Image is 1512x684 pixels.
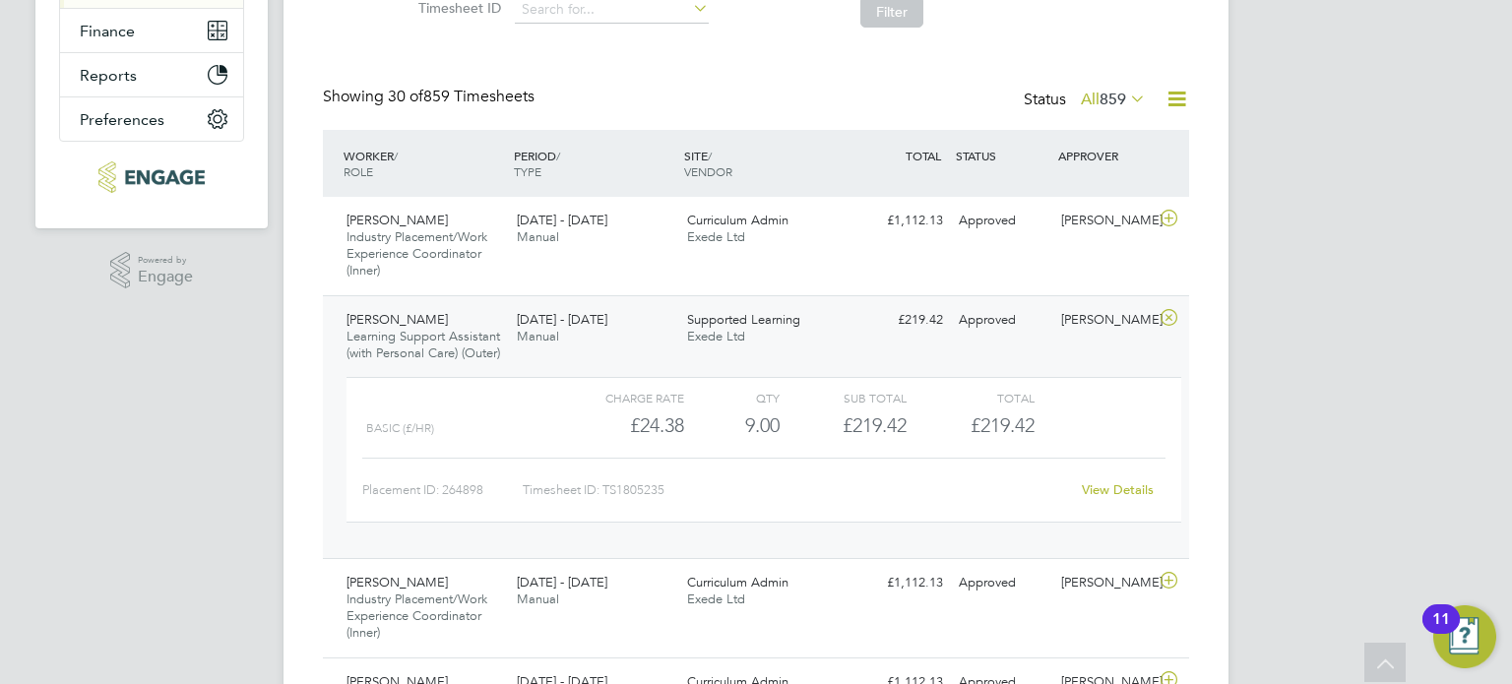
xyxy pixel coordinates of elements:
div: £219.42 [849,304,951,337]
span: Manual [517,591,559,607]
div: Placement ID: 264898 [362,474,523,506]
div: Total [907,386,1034,409]
img: xede-logo-retina.png [98,161,204,193]
span: [DATE] - [DATE] [517,574,607,591]
div: Approved [951,205,1053,237]
div: £219.42 [780,409,907,442]
span: Powered by [138,252,193,269]
span: £219.42 [971,413,1035,437]
div: APPROVER [1053,138,1156,173]
span: Exede Ltd [687,328,745,344]
span: ROLE [344,163,373,179]
button: Finance [60,9,243,52]
span: 859 Timesheets [388,87,535,106]
span: Manual [517,228,559,245]
div: Showing [323,87,538,107]
div: Approved [951,567,1053,599]
span: / [708,148,712,163]
span: Learning Support Assistant (with Personal Care) (Outer) [346,328,500,361]
div: £1,112.13 [849,567,951,599]
span: Supported Learning [687,311,800,328]
div: Timesheet ID: TS1805235 [523,474,1069,506]
div: [PERSON_NAME] [1053,205,1156,237]
span: [PERSON_NAME] [346,311,448,328]
span: Finance [80,22,135,40]
span: Exede Ltd [687,228,745,245]
div: [PERSON_NAME] [1053,567,1156,599]
span: 30 of [388,87,423,106]
button: Preferences [60,97,243,141]
a: Powered byEngage [110,252,194,289]
span: / [556,148,560,163]
span: Basic (£/HR) [366,421,434,435]
span: Engage [138,269,193,285]
span: Curriculum Admin [687,212,788,228]
button: Open Resource Center, 11 new notifications [1433,605,1496,668]
a: Go to home page [59,161,244,193]
span: 859 [1100,90,1126,109]
div: 11 [1432,619,1450,645]
div: 9.00 [684,409,780,442]
div: Charge rate [557,386,684,409]
span: Industry Placement/Work Experience Coordinator (Inner) [346,591,487,641]
div: SITE [679,138,850,189]
span: [PERSON_NAME] [346,212,448,228]
span: Curriculum Admin [687,574,788,591]
div: £1,112.13 [849,205,951,237]
div: Approved [951,304,1053,337]
div: Sub Total [780,386,907,409]
span: [DATE] - [DATE] [517,212,607,228]
span: Manual [517,328,559,344]
div: QTY [684,386,780,409]
label: All [1081,90,1146,109]
div: STATUS [951,138,1053,173]
div: [PERSON_NAME] [1053,304,1156,337]
div: Status [1024,87,1150,114]
button: Reports [60,53,243,96]
span: TYPE [514,163,541,179]
span: VENDOR [684,163,732,179]
div: PERIOD [509,138,679,189]
span: TOTAL [906,148,941,163]
a: View Details [1082,481,1154,498]
span: / [394,148,398,163]
span: [PERSON_NAME] [346,574,448,591]
span: [DATE] - [DATE] [517,311,607,328]
span: Industry Placement/Work Experience Coordinator (Inner) [346,228,487,279]
span: Exede Ltd [687,591,745,607]
span: Preferences [80,110,164,129]
div: £24.38 [557,409,684,442]
div: WORKER [339,138,509,189]
span: Reports [80,66,137,85]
